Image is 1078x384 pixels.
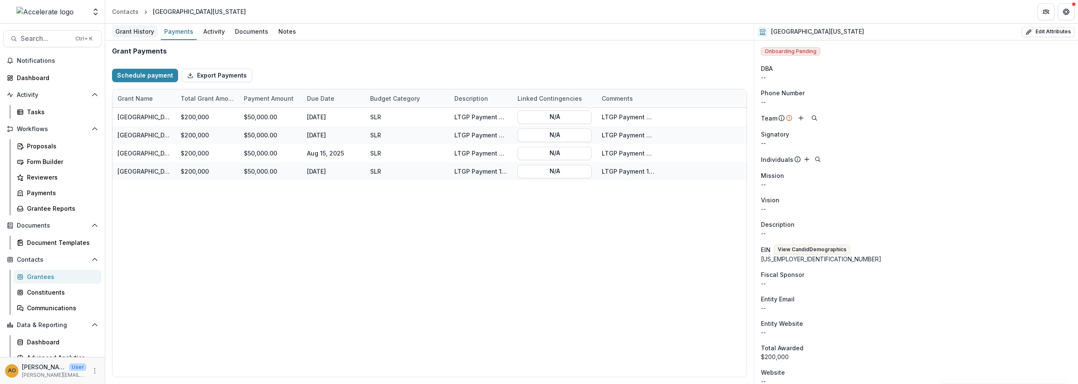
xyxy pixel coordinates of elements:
span: Entity Email [761,295,795,303]
a: Dashboard [13,335,101,349]
a: Activity [200,24,228,40]
p: [PERSON_NAME][EMAIL_ADDRESS][DOMAIN_NAME] [22,371,86,379]
button: Add [796,113,806,123]
div: Total Grant Amount [176,94,239,103]
a: Contacts [109,5,142,18]
div: $50,000.00 [239,108,302,126]
a: Documents [232,24,272,40]
button: Open Workflows [3,122,101,136]
div: Payments [161,25,197,38]
div: $200,000 [176,108,239,126]
span: Total Awarded [761,344,803,352]
img: Accelerate logo [16,7,74,17]
div: [US_EMPLOYER_IDENTIFICATION_NUMBER] [761,255,1071,263]
p: User [69,363,86,371]
a: [GEOGRAPHIC_DATA][US_STATE] LTGP 2024-25 [117,113,255,121]
div: $200,000 [176,144,239,162]
div: [DATE] [302,126,365,144]
div: Grant Name [112,89,176,107]
a: [GEOGRAPHIC_DATA][US_STATE] LTGP 2024-25 [117,168,255,175]
button: N/A [518,147,592,160]
button: Open Documents [3,219,101,232]
div: LTGP Payment 2 of 4 [602,149,655,158]
div: Description [449,89,512,107]
a: Document Templates [13,236,101,250]
div: Constituents [27,288,95,297]
div: Reviewers [27,173,95,182]
p: -- [761,204,1071,213]
div: Total Grant Amount [176,89,239,107]
div: Amy Omand [8,368,16,373]
div: LTGP Payment 3 of 4 [602,131,655,140]
div: Grant Name [112,94,158,103]
span: Contacts [17,256,88,263]
div: -- [761,97,1071,106]
h2: Grant Payments [112,47,167,55]
div: Proposals [27,142,95,150]
div: Budget Category [365,89,449,107]
span: Fiscal Sponsor [761,270,804,279]
span: Documents [17,222,88,229]
span: Entity Website [761,319,803,328]
a: Payments [13,186,101,200]
div: Dashboard [17,73,95,82]
div: -- [761,328,1071,337]
div: Due Date [302,94,339,103]
a: Notes [275,24,299,40]
button: More [90,366,100,376]
p: -- [761,229,1071,238]
div: Contacts [112,7,139,16]
div: Tasks [27,107,95,116]
nav: breadcrumb [109,5,249,18]
p: EIN [761,245,771,254]
span: Data & Reporting [17,322,88,329]
button: Add [802,154,812,164]
div: LTGP Payment 4 of 4 [454,113,507,121]
a: Payments [161,24,197,40]
span: Vision [761,196,779,204]
a: [GEOGRAPHIC_DATA][US_STATE] LTGP 2024-25 [117,132,255,139]
div: $50,000.00 [239,126,302,144]
a: Grantee Reports [13,201,101,215]
span: Notifications [17,57,98,64]
button: Open entity switcher [90,3,101,20]
div: Ctrl + K [74,34,94,43]
div: LTGP Payment 3 of 4 [454,131,507,140]
a: [GEOGRAPHIC_DATA][US_STATE] LTGP 2024-25 [117,150,255,157]
div: Activity [200,25,228,38]
div: Linked Contingencies [512,94,587,103]
div: LTGP Payment 1 of 4 [454,167,507,176]
button: Search [809,113,819,123]
span: Search... [21,35,70,43]
button: N/A [518,129,592,142]
button: Get Help [1058,3,1075,20]
div: Due Date [302,89,365,107]
a: Grant History [112,24,157,40]
a: Grantees [13,270,101,284]
div: Dashboard [27,338,95,346]
span: Description [761,220,795,229]
div: SLR [370,131,381,140]
div: Advanced Analytics [27,353,95,362]
div: SLR [370,167,381,176]
div: Communications [27,303,95,312]
div: Notes [275,25,299,38]
div: LTGP Payment 2 of 4 [454,149,507,158]
span: Signatory [761,130,789,139]
a: Tasks [13,105,101,119]
button: Export Payments [181,69,252,82]
button: View CandidDemographics [774,244,850,255]
span: Phone Number [761,89,805,97]
div: Grant History [112,25,157,38]
div: $50,000.00 [239,162,302,180]
button: N/A [518,165,592,178]
div: -- [761,139,1071,148]
button: Partners [1038,3,1054,20]
div: LTGP Payment 1 of 4 [602,167,655,176]
div: Grantee Reports [27,204,95,213]
button: Search [813,154,823,164]
div: Payment Amount [239,94,299,103]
